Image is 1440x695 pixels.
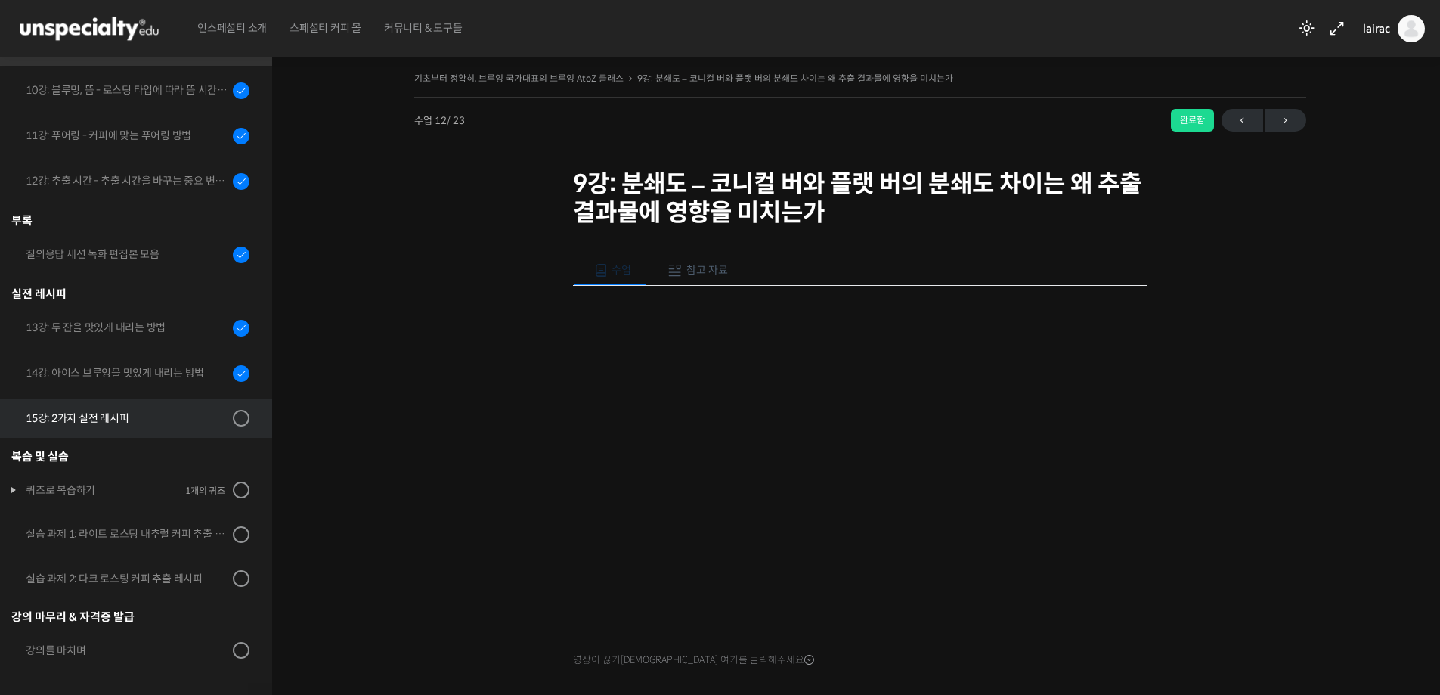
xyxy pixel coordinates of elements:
div: 10강: 블루밍, 뜸 - 로스팅 타입에 따라 뜸 시간을 다르게 해야 하는 이유 [26,82,228,98]
div: 퀴즈로 복습하기 [26,482,181,498]
div: 부록 [11,210,249,231]
div: 1개의 퀴즈 [185,483,225,498]
div: 13강: 두 잔을 맛있게 내리는 방법 [26,319,228,336]
div: 완료함 [1171,109,1214,132]
div: 질의응답 세션 녹화 편집본 모음 [26,246,228,262]
span: 참고 자료 [686,263,728,277]
span: ← [1222,110,1263,131]
a: 기초부터 정확히, 브루잉 국가대표의 브루잉 AtoZ 클래스 [414,73,624,84]
div: 강의 마무리 & 자격증 발급 [11,607,249,627]
span: → [1265,110,1306,131]
a: 홈 [5,479,100,517]
div: 실전 레시피 [11,284,249,304]
span: 수업 12 [414,116,465,126]
span: / 23 [447,114,465,127]
a: 다음→ [1265,109,1306,132]
div: 15강: 2가지 실전 레시피 [26,410,228,427]
span: 설정 [234,502,252,514]
span: 수업 [612,263,631,277]
span: lairac [1363,22,1390,36]
a: 9강: 분쇄도 – 코니컬 버와 플랫 버의 분쇄도 차이는 왜 추출 결과물에 영향을 미치는가 [637,73,953,84]
div: 강의를 마치며 [26,642,228,659]
div: 12강: 추출 시간 - 추출 시간을 바꾸는 중요 변수 파헤치기 [26,172,228,189]
div: 11강: 푸어링 - 커피에 맞는 푸어링 방법 [26,127,228,144]
div: 실습 과제 2: 다크 로스팅 커피 추출 레시피 [26,570,228,587]
span: 홈 [48,502,57,514]
div: 실습 과제 1: 라이트 로스팅 내추럴 커피 추출 레시피 [26,526,228,542]
a: 대화 [100,479,195,517]
a: ←이전 [1222,109,1263,132]
div: 14강: 아이스 브루잉을 맛있게 내리는 방법 [26,365,228,381]
a: 설정 [195,479,290,517]
span: 영상이 끊기[DEMOGRAPHIC_DATA] 여기를 클릭해주세요 [573,654,814,666]
h1: 9강: 분쇄도 – 코니컬 버와 플랫 버의 분쇄도 차이는 왜 추출 결과물에 영향을 미치는가 [573,169,1147,228]
div: 복습 및 실습 [11,446,249,467]
span: 대화 [138,503,156,515]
